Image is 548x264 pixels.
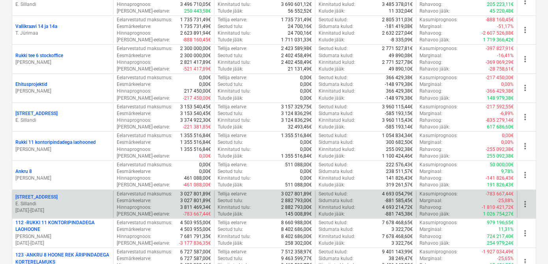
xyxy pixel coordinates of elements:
p: 4 503 955,00€ [180,219,211,226]
p: -881 745,38€ [385,211,413,218]
p: 3 322,70€ [391,226,413,233]
p: -1 810 421,72€ [482,204,514,211]
p: 21 131,49€ [288,66,312,73]
p: -461 088,00€ [183,182,211,188]
p: -2 607 526,88€ [482,30,514,37]
p: 3 496 710,05€ [180,1,211,8]
p: Tellija eelarve : [218,17,247,23]
p: Hinnaprognoos : [117,233,151,240]
p: E. Sillandi [15,117,110,124]
p: Rahavoo jääk : [419,37,450,43]
p: 3 153 540,45€ [180,104,211,110]
p: 222 576,43€ [386,162,413,168]
p: 1 026 754,27€ [483,211,514,218]
p: Eelarvestatud maksumus : [117,45,172,52]
p: Seotud tulu : [218,226,243,233]
p: 0,00€ [300,175,312,182]
p: Kulude jääk : [319,211,345,218]
p: T. Jürimaa [15,30,110,37]
p: Eesmärkeelarve : [117,52,151,59]
p: 511 088,00€ [285,162,312,168]
p: Tellija eelarve : [218,45,247,52]
p: Kinnitatud kulud : [319,175,355,182]
p: Rahavoog : [419,117,442,124]
p: Tellija eelarve : [218,162,247,168]
p: 4 693 214,72€ [382,204,413,211]
p: -585 193,15€ [385,110,413,117]
p: Kinnitatud kulud : [319,30,355,37]
p: -888 160,45€ [486,17,514,23]
p: 11 332,04€ [389,8,413,15]
p: Seotud tulu : [218,81,243,88]
p: Seotud kulud : [319,162,348,168]
p: 3 374 922,30€ [180,117,211,124]
p: 3 485 378,01€ [382,1,413,8]
p: 2 632 227,04€ [382,30,413,37]
p: -217 450,00€ [183,95,211,102]
p: 2 882 793,00€ [281,197,312,204]
p: Marginaal : [419,139,442,146]
p: 1 735 731,49€ [180,17,211,23]
p: Kinnitatud tulu : [218,204,251,211]
p: Kulude jääk : [319,95,345,102]
p: 2 402 458,49€ [281,59,312,66]
p: Hinnaprognoos : [117,146,151,153]
p: Sidumata kulud : [319,23,354,30]
p: 4 503 955,00€ [180,226,211,233]
p: Seotud kulud : [319,132,348,139]
p: [PERSON_NAME]-eelarve : [117,66,170,73]
p: Seotud tulu : [218,52,243,59]
p: -521 417,89€ [183,66,211,73]
p: Hinnaprognoos : [117,1,151,8]
p: Eesmärkeelarve : [117,139,151,146]
p: 255 092,38€ [487,153,514,160]
p: 3 153 540,45€ [180,110,211,117]
div: Vallikraavi 14 ja 14aT. Jürimaa [15,23,110,37]
p: -783 667,44€ [183,211,211,218]
p: Sidumata kulud : [319,81,354,88]
p: Tulude jääk : [218,37,243,43]
p: 2 771 527,81€ [382,45,413,52]
p: Sidumata kulud : [319,139,354,146]
p: 0,00€ [300,81,312,88]
p: 24 700,16€ [288,23,312,30]
p: Marginaal : [419,52,442,59]
p: -148 979,38€ [385,95,413,102]
p: Eesmärkeelarve : [117,110,151,117]
p: -255 092,38€ [486,146,514,153]
p: Kinnitatud kulud : [319,204,355,211]
p: Hinnaprognoos : [117,175,151,182]
p: E. Sillandi [15,1,110,8]
p: 1 735 731,49€ [281,17,312,23]
p: Kasumiprognoos : [419,17,458,23]
p: -369 069,29€ [486,59,514,66]
p: [PERSON_NAME]-eelarve : [117,211,170,218]
p: 2 771 527,78€ [382,59,413,66]
p: -28 758,61€ [488,66,514,73]
p: 0,00€ [199,74,211,81]
p: 141 826,43€ [386,175,413,182]
p: 1 355 516,84€ [180,146,211,153]
p: Seotud kulud : [319,17,348,23]
span: more_vert [520,25,530,35]
p: [PERSON_NAME] [15,233,110,240]
p: -8 335,09€ [390,37,413,43]
p: [DATE] - [DATE] [15,240,110,247]
p: Rahavoo jääk : [419,211,450,218]
p: Kasumiprognoos : [419,104,458,110]
p: Tulude jääk : [218,124,243,130]
p: Kinnitatud tulu : [218,88,251,95]
p: 0,00% [501,139,514,146]
p: Seotud tulu : [218,23,243,30]
p: Kulude jääk : [319,124,345,130]
p: 3 124 836,29€ [281,117,312,124]
p: 11,31% [498,226,514,233]
p: Tellija eelarve : [218,74,247,81]
p: 2 882 793,00€ [281,204,312,211]
p: Kulude jääk : [319,37,345,43]
p: 3 811 469,34€ [180,204,211,211]
p: Vallikraavi 14 ja 14a [15,23,57,30]
p: -51,17% [497,23,514,30]
p: Rahavoog : [419,30,442,37]
p: Kulude jääk : [319,182,345,188]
